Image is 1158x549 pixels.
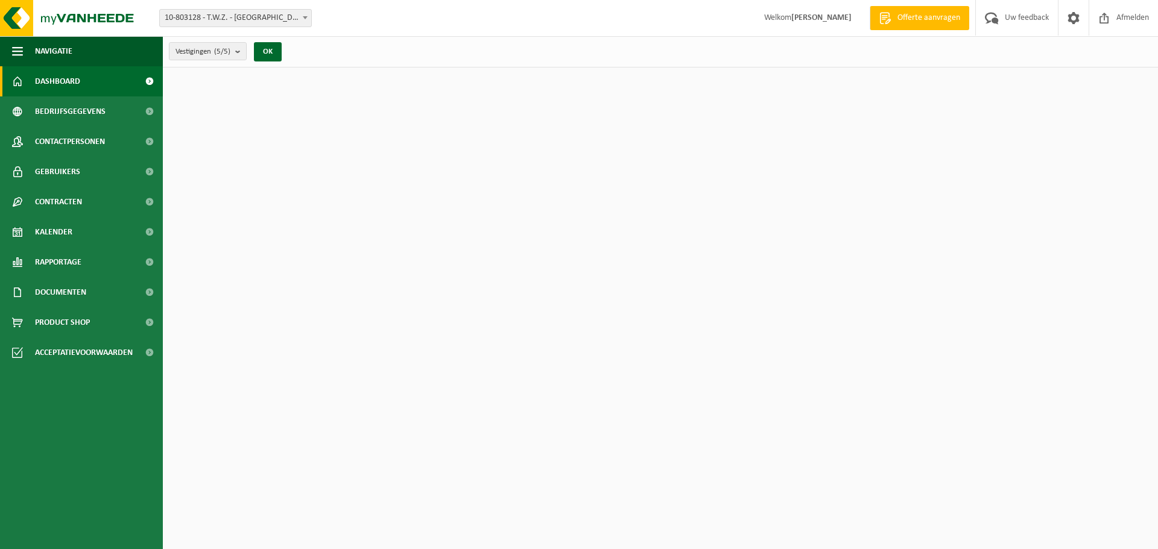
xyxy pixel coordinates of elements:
[254,42,282,61] button: OK
[35,157,80,187] span: Gebruikers
[35,187,82,217] span: Contracten
[35,36,72,66] span: Navigatie
[35,277,86,307] span: Documenten
[35,307,90,337] span: Product Shop
[176,43,230,61] span: Vestigingen
[160,10,311,27] span: 10-803128 - T.W.Z. - EVERGEM
[35,217,72,247] span: Kalender
[35,66,80,96] span: Dashboard
[159,9,312,27] span: 10-803128 - T.W.Z. - EVERGEM
[35,337,133,368] span: Acceptatievoorwaarden
[214,48,230,55] count: (5/5)
[894,12,963,24] span: Offerte aanvragen
[791,13,852,22] strong: [PERSON_NAME]
[169,42,247,60] button: Vestigingen(5/5)
[35,127,105,157] span: Contactpersonen
[35,96,106,127] span: Bedrijfsgegevens
[35,247,81,277] span: Rapportage
[870,6,969,30] a: Offerte aanvragen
